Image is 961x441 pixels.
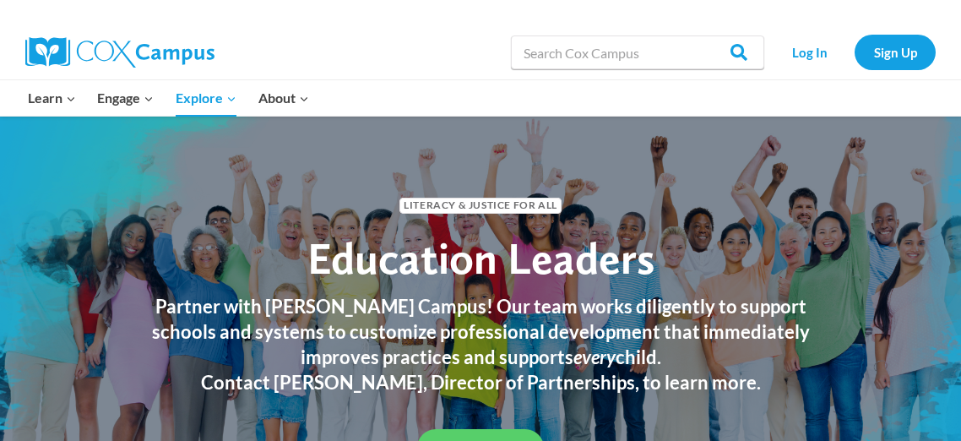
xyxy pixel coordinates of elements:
img: Cox Campus [25,37,214,68]
span: Education Leaders [307,231,654,285]
h3: Partner with [PERSON_NAME] Campus! Our team works diligently to support schools and systems to cu... [134,294,827,370]
nav: Secondary Navigation [773,35,936,69]
a: Sign Up [855,35,936,69]
input: Search Cox Campus [511,35,764,69]
span: Learn [28,87,76,109]
span: About [258,87,309,109]
span: Literacy & Justice for All [399,198,561,214]
nav: Primary Navigation [17,80,319,116]
em: every [573,346,616,368]
a: Log In [773,35,846,69]
h3: Contact [PERSON_NAME], Director of Partnerships, to learn more. [134,370,827,395]
span: Engage [97,87,154,109]
span: Explore [176,87,236,109]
